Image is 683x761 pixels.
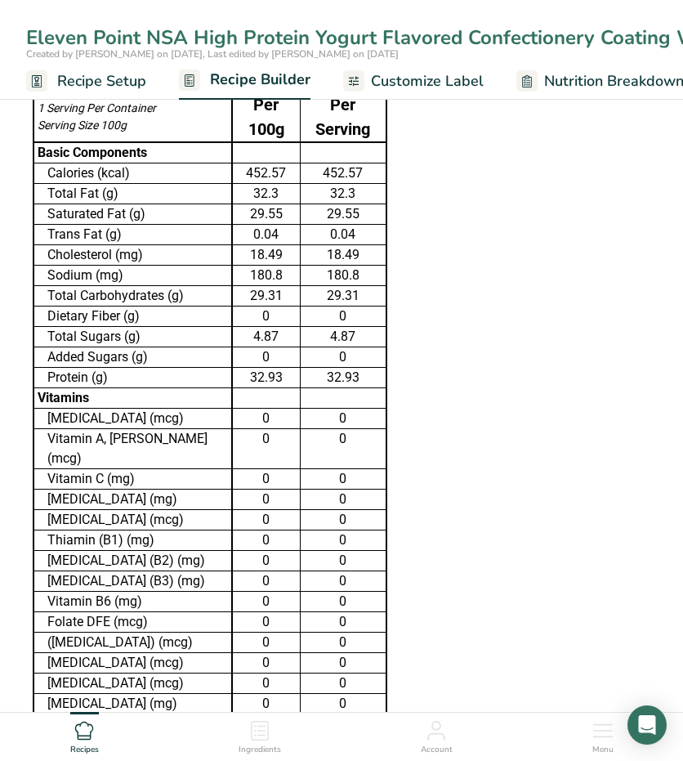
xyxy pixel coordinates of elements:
[33,142,232,163] td: Basic Components
[236,266,297,285] div: 180.8
[304,694,382,714] div: 0
[304,633,382,652] div: 0
[236,612,297,632] div: 0
[304,551,382,571] div: 0
[33,429,232,469] td: Vitamin A, [PERSON_NAME] (mcg)
[33,327,232,347] td: Total Sugars (g)
[33,184,232,204] td: Total Fat (g)
[236,653,297,673] div: 0
[33,490,232,510] td: [MEDICAL_DATA] (mg)
[304,245,382,265] div: 18.49
[236,307,297,326] div: 0
[236,592,297,611] div: 0
[33,530,232,551] td: Thiamin (B1) (mg)
[236,368,297,387] div: 32.93
[236,245,297,265] div: 18.49
[236,510,297,530] div: 0
[33,592,232,612] td: Vitamin B6 (mg)
[179,61,310,101] a: Recipe Builder
[592,744,614,756] span: Menu
[304,490,382,509] div: 0
[304,571,382,591] div: 0
[33,633,232,653] td: ([MEDICAL_DATA]) (mcg)
[33,388,232,409] td: Vitamins
[236,163,297,183] div: 452.57
[236,571,297,591] div: 0
[304,163,382,183] div: 452.57
[33,163,232,184] td: Calories (kcal)
[304,225,382,244] div: 0.04
[304,286,382,306] div: 29.31
[33,347,232,368] td: Added Sugars (g)
[33,469,232,490] td: Vitamin C (mg)
[33,571,232,592] td: [MEDICAL_DATA] (B3) (mg)
[236,204,297,224] div: 29.55
[33,653,232,674] td: [MEDICAL_DATA] (mcg)
[33,245,232,266] td: Cholesterol (mg)
[239,744,281,756] span: Ingredients
[304,510,382,530] div: 0
[210,69,310,91] span: Recipe Builder
[304,653,382,673] div: 0
[33,510,232,530] td: [MEDICAL_DATA] (mcg)
[236,551,297,571] div: 0
[304,368,382,387] div: 32.93
[421,713,453,757] a: Account
[300,92,386,142] td: Per Serving
[371,70,484,92] span: Customize Label
[70,713,99,757] a: Recipes
[236,469,297,489] div: 0
[33,286,232,307] td: Total Carbohydrates (g)
[304,327,382,347] div: 4.87
[236,490,297,509] div: 0
[70,744,99,756] span: Recipes
[343,63,484,100] a: Customize Label
[33,612,232,633] td: Folate DFE (mcg)
[304,469,382,489] div: 0
[236,347,297,367] div: 0
[236,530,297,550] div: 0
[236,225,297,244] div: 0.04
[26,47,399,60] span: Created by [PERSON_NAME] on [DATE], Last edited by [PERSON_NAME] on [DATE]
[304,612,382,632] div: 0
[232,92,301,142] td: Per 100g
[304,409,382,428] div: 0
[33,266,232,286] td: Sodium (mg)
[236,286,297,306] div: 29.31
[236,184,297,204] div: 32.3
[33,551,232,571] td: [MEDICAL_DATA] (B2) (mg)
[33,204,232,225] td: Saturated Fat (g)
[100,119,127,132] span: 100g
[304,347,382,367] div: 0
[304,674,382,693] div: 0
[57,70,146,92] span: Recipe Setup
[304,530,382,550] div: 0
[38,119,98,132] span: Serving Size
[33,307,232,327] td: Dietary Fiber (g)
[33,225,232,245] td: Trans Fat (g)
[304,429,382,449] div: 0
[304,266,382,285] div: 180.8
[33,694,232,714] td: [MEDICAL_DATA] (mg)
[236,409,297,428] div: 0
[627,705,667,745] div: Open Intercom Messenger
[33,409,232,429] td: [MEDICAL_DATA] (mcg)
[33,368,232,388] td: Protein (g)
[236,327,297,347] div: 4.87
[304,184,382,204] div: 32.3
[236,429,297,449] div: 0
[304,307,382,326] div: 0
[26,63,146,100] a: Recipe Setup
[236,674,297,693] div: 0
[304,592,382,611] div: 0
[239,713,281,757] a: Ingredients
[38,100,228,117] div: 1 Serving Per Container
[421,744,453,756] span: Account
[236,633,297,652] div: 0
[236,694,297,714] div: 0
[33,674,232,694] td: [MEDICAL_DATA] (mcg)
[304,204,382,224] div: 29.55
